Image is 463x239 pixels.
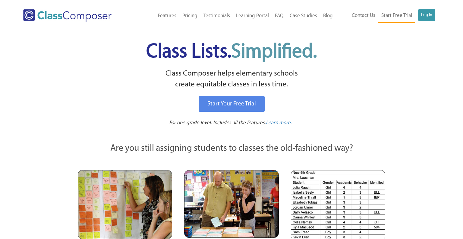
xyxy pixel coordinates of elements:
span: Start Your Free Trial [207,101,256,107]
a: FAQ [272,9,287,23]
a: Contact Us [349,9,378,22]
span: Class Lists. [146,42,317,62]
span: Simplified. [231,42,317,62]
img: Blue and Pink Paper Cards [184,170,279,237]
a: Testimonials [200,9,233,23]
a: Start Your Free Trial [199,96,265,112]
p: Class Composer helps elementary schools create equitable classes in less time. [77,68,386,90]
a: Blog [320,9,336,23]
a: Log In [418,9,435,21]
a: Start Free Trial [378,9,415,23]
a: Learn more. [266,119,292,127]
span: For one grade level. Includes all the features. [169,120,266,125]
span: Learn more. [266,120,292,125]
a: Pricing [179,9,200,23]
p: Are you still assigning students to classes the old-fashioned way? [78,142,385,155]
a: Features [155,9,179,23]
a: Learning Portal [233,9,272,23]
img: Teachers Looking at Sticky Notes [78,170,172,239]
nav: Header Menu [336,9,436,23]
img: Class Composer [23,9,112,22]
a: Case Studies [287,9,320,23]
nav: Header Menu [132,9,335,23]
